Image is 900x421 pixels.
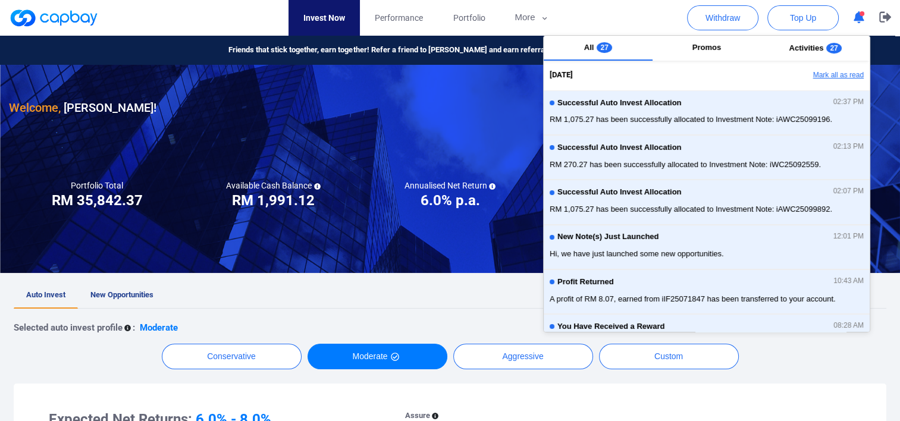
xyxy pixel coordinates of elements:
button: New Note(s) Just Launched12:01 PMHi, we have just launched some new opportunities. [544,225,870,269]
span: A profit of RM 8.07, earned from iIF25071847 has been transferred to your account. [550,293,864,305]
h5: Available Cash Balance [226,180,321,191]
button: Withdraw [687,5,758,30]
h3: RM 1,991.12 [232,191,315,210]
span: New Note(s) Just Launched [557,233,658,241]
span: All [584,43,594,52]
button: All27 [544,36,653,61]
span: RM 1,075.27 has been successfully allocated to Investment Note: iAWC25099892. [550,203,864,215]
p: : [133,321,135,335]
button: Moderate [308,344,447,369]
span: 02:13 PM [833,143,864,151]
span: 27 [597,42,612,53]
button: Conservative [162,344,302,369]
span: Successful Auto Invest Allocation [557,188,682,197]
span: Friends that stick together, earn together! Refer a friend to [PERSON_NAME] and earn referral rew... [228,44,595,56]
span: Performance [375,11,423,24]
button: Successful Auto Invest Allocation02:13 PMRM 270.27 has been successfully allocated to Investment ... [544,135,870,180]
button: Aggressive [453,344,593,369]
button: Successful Auto Invest Allocation02:37 PMRM 1,075.27 has been successfully allocated to Investmen... [544,90,870,135]
button: Profit Returned10:43 AMA profit of RM 8.07, earned from iIF25071847 has been transferred to your ... [544,269,870,314]
h3: 6.0% p.a. [420,191,479,210]
span: RM 1,075.27 has been successfully allocated to Investment Note: iAWC25099196. [550,114,864,125]
button: You Have Received a Reward08:28 AMYou have received RM 0.04 for SST Rebate [Investment Note: iWC2... [544,314,870,359]
h5: Portfolio Total [71,180,123,191]
span: 27 [826,43,841,54]
span: Activities [789,43,824,52]
h3: [PERSON_NAME] ! [9,98,156,117]
button: Promos [653,36,761,61]
span: 08:28 AM [833,322,864,330]
span: 02:37 PM [833,98,864,106]
button: Mark all as read [742,65,870,86]
span: Hi, we have just launched some new opportunities. [550,248,864,260]
span: 10:43 AM [833,277,864,285]
button: Activities27 [761,36,870,61]
span: You Have Received a Reward [557,322,664,331]
button: Successful Auto Invest Allocation02:07 PMRM 1,075.27 has been successfully allocated to Investmen... [544,180,870,224]
span: Welcome, [9,100,61,115]
span: Top Up [790,12,816,24]
span: New Opportunities [90,290,153,299]
p: Selected auto invest profile [14,321,123,335]
button: Top Up [767,5,839,30]
span: Portfolio [453,11,485,24]
button: Custom [599,344,739,369]
span: Successful Auto Invest Allocation [557,99,682,108]
span: Promos [692,43,721,52]
span: Auto Invest [26,290,65,299]
span: [DATE] [550,69,573,81]
span: RM 270.27 has been successfully allocated to Investment Note: iWC25092559. [550,159,864,171]
h3: RM 35,842.37 [52,191,143,210]
p: Moderate [140,321,178,335]
span: 12:01 PM [833,233,864,241]
span: Profit Returned [557,278,614,287]
span: 02:07 PM [833,187,864,196]
span: Successful Auto Invest Allocation [557,143,682,152]
h5: Annualised Net Return [404,180,496,191]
